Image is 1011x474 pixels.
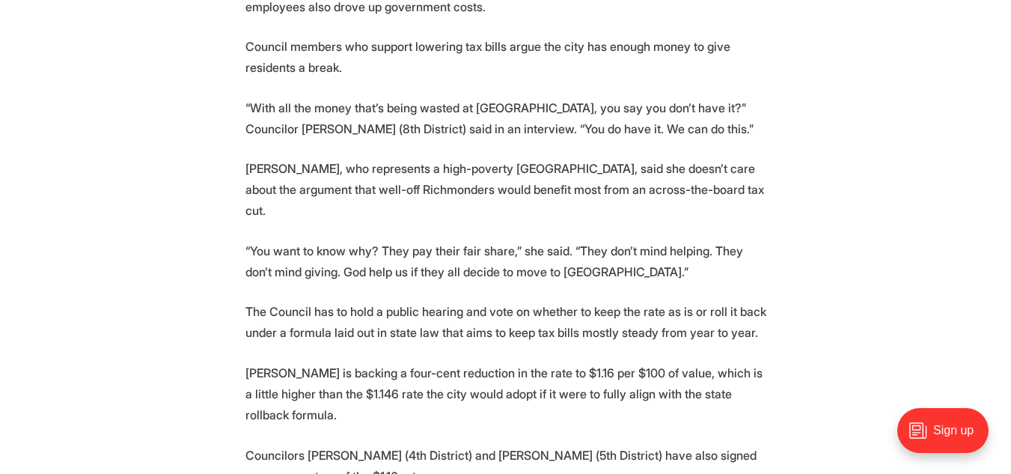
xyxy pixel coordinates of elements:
[245,36,766,78] p: Council members who support lowering tax bills argue the city has enough money to give residents ...
[885,401,1011,474] iframe: portal-trigger
[245,97,766,139] p: “With all the money that’s being wasted at [GEOGRAPHIC_DATA], you say you don’t have it?” Council...
[245,362,766,425] p: [PERSON_NAME] is backing a four-cent reduction in the rate to $1.16 per $100 of value, which is a...
[245,158,766,221] p: [PERSON_NAME], who represents a high-poverty [GEOGRAPHIC_DATA], said she doesn’t care about the a...
[245,301,766,343] p: The Council has to hold a public hearing and vote on whether to keep the rate as is or roll it ba...
[245,240,766,282] p: “You want to know why? They pay their fair share,” she said. “They don’t mind helping. They don’t...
